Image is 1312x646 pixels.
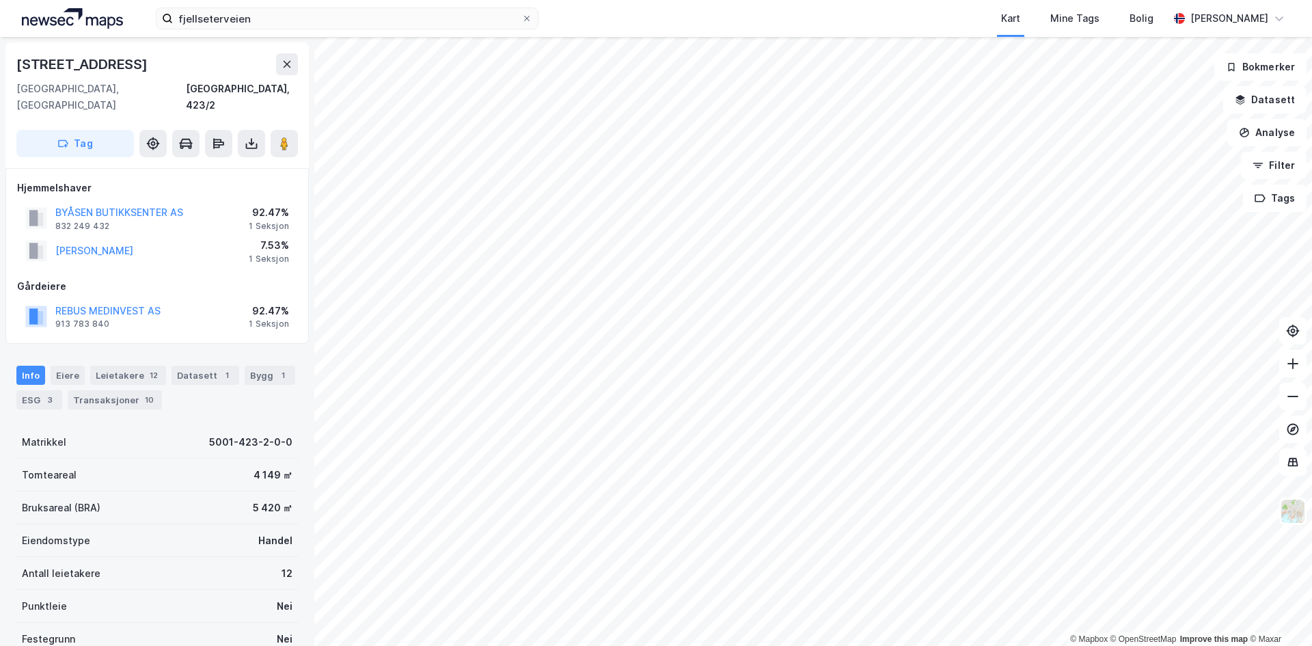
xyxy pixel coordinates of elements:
[249,303,289,319] div: 92.47%
[22,8,123,29] img: logo.a4113a55bc3d86da70a041830d287a7e.svg
[1110,634,1177,644] a: OpenStreetMap
[1244,580,1312,646] div: Kontrollprogram for chat
[249,254,289,265] div: 1 Seksjon
[277,598,292,615] div: Nei
[142,393,156,407] div: 10
[1280,498,1306,524] img: Z
[22,500,100,516] div: Bruksareal (BRA)
[90,366,166,385] div: Leietakere
[254,467,292,483] div: 4 149 ㎡
[1190,10,1268,27] div: [PERSON_NAME]
[43,393,57,407] div: 3
[1243,185,1307,212] button: Tags
[1180,634,1248,644] a: Improve this map
[1223,86,1307,113] button: Datasett
[249,221,289,232] div: 1 Seksjon
[1130,10,1153,27] div: Bolig
[16,53,150,75] div: [STREET_ADDRESS]
[245,366,295,385] div: Bygg
[253,500,292,516] div: 5 420 ㎡
[186,81,298,113] div: [GEOGRAPHIC_DATA], 423/2
[22,434,66,450] div: Matrikkel
[172,366,239,385] div: Datasett
[51,366,85,385] div: Eiere
[16,366,45,385] div: Info
[17,180,297,196] div: Hjemmelshaver
[1070,634,1108,644] a: Mapbox
[16,81,186,113] div: [GEOGRAPHIC_DATA], [GEOGRAPHIC_DATA]
[276,368,290,382] div: 1
[22,565,100,582] div: Antall leietakere
[1244,580,1312,646] iframe: Chat Widget
[258,533,292,549] div: Handel
[173,8,521,29] input: Søk på adresse, matrikkel, gårdeiere, leietakere eller personer
[249,319,289,329] div: 1 Seksjon
[68,390,162,409] div: Transaksjoner
[249,237,289,254] div: 7.53%
[17,278,297,295] div: Gårdeiere
[1001,10,1020,27] div: Kart
[22,598,67,615] div: Punktleie
[16,130,134,157] button: Tag
[147,368,161,382] div: 12
[282,565,292,582] div: 12
[55,221,109,232] div: 832 249 432
[22,533,90,549] div: Eiendomstype
[16,390,62,409] div: ESG
[249,204,289,221] div: 92.47%
[55,319,109,329] div: 913 783 840
[209,434,292,450] div: 5001-423-2-0-0
[1050,10,1099,27] div: Mine Tags
[1214,53,1307,81] button: Bokmerker
[220,368,234,382] div: 1
[22,467,77,483] div: Tomteareal
[1227,119,1307,146] button: Analyse
[1241,152,1307,179] button: Filter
